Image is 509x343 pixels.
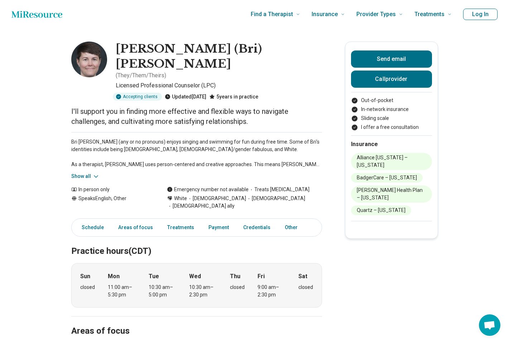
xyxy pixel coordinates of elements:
[230,284,245,291] div: closed
[71,186,153,193] div: In person only
[298,272,307,281] strong: Sat
[280,220,306,235] a: Other
[108,272,120,281] strong: Mon
[298,284,313,291] div: closed
[209,93,258,101] div: 5 years in practice
[73,220,108,235] a: Schedule
[80,272,90,281] strong: Sun
[351,206,411,215] li: Quartz – [US_STATE]
[230,272,240,281] strong: Thu
[351,115,432,122] li: Sliding scale
[116,42,322,71] h1: [PERSON_NAME] (Bri) [PERSON_NAME]
[71,173,100,180] button: Show all
[351,50,432,68] button: Send email
[71,42,107,77] img: Brianna Buhr, Licensed Professional Counselor (LPC)
[71,138,322,168] p: Bri [PERSON_NAME] (any or no pronouns) enjoys singing and swimming for fun during free time. Some...
[351,173,423,183] li: BadgerCare – [US_STATE]
[167,202,235,210] span: [DEMOGRAPHIC_DATA] ally
[351,97,432,104] li: Out-of-pocket
[351,71,432,88] button: Callprovider
[71,228,322,257] h2: Practice hours (CDT)
[204,220,233,235] a: Payment
[414,9,445,19] span: Treatments
[239,220,275,235] a: Credentials
[149,284,176,299] div: 10:30 am – 5:00 pm
[71,263,322,308] div: When does the program meet?
[251,9,293,19] span: Find a Therapist
[174,195,187,202] span: White
[351,140,432,149] h2: Insurance
[479,314,500,336] div: Open chat
[116,81,322,90] p: Licensed Professional Counselor (LPC)
[258,272,265,281] strong: Fri
[246,195,305,202] span: [DEMOGRAPHIC_DATA]
[249,186,309,193] span: Treats [MEDICAL_DATA]
[71,106,322,126] p: I'll support you in finding more effective and flexible ways to navigate challenges, and cultivat...
[165,93,206,101] div: Updated [DATE]
[463,9,498,20] button: Log In
[167,186,249,193] div: Emergency number not available
[71,308,322,337] h2: Areas of focus
[71,195,153,210] div: Speaks English, Other
[149,272,159,281] strong: Tue
[351,185,432,203] li: [PERSON_NAME] Health Plan – [US_STATE]
[189,272,201,281] strong: Wed
[258,284,285,299] div: 9:00 am – 2:30 pm
[351,106,432,113] li: In-network insurance
[113,93,162,101] div: Accepting clients
[351,97,432,131] ul: Payment options
[11,7,62,21] a: Home page
[108,284,135,299] div: 11:00 am – 5:30 pm
[312,9,338,19] span: Insurance
[351,153,432,170] li: Alliance [US_STATE] – [US_STATE]
[114,220,157,235] a: Areas of focus
[116,71,166,80] p: ( They/Them/Theirs )
[80,284,95,291] div: closed
[187,195,246,202] span: [DEMOGRAPHIC_DATA]
[351,124,432,131] li: I offer a free consultation
[163,220,198,235] a: Treatments
[189,284,217,299] div: 10:30 am – 2:30 pm
[356,9,396,19] span: Provider Types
